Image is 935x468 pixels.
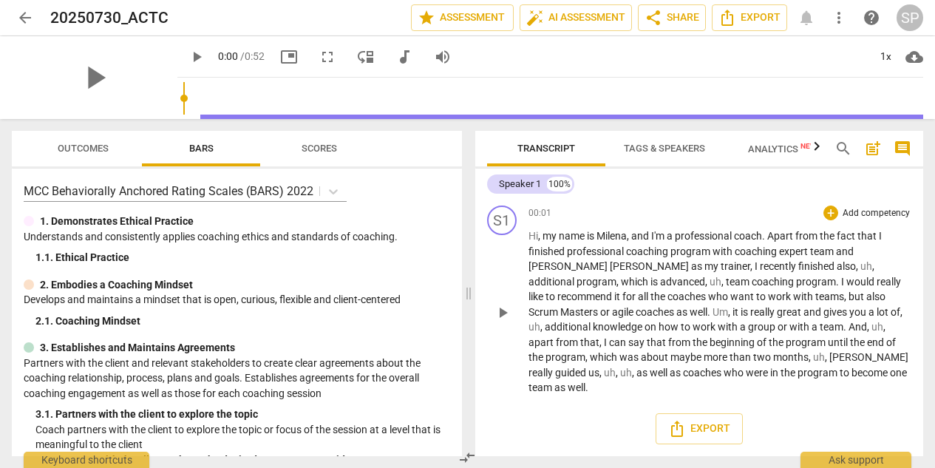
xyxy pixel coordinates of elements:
[868,306,877,318] span: a
[800,142,817,150] span: New
[545,351,585,363] span: program
[668,336,693,348] span: from
[781,367,798,379] span: the
[16,9,34,27] span: arrow_back
[815,291,844,302] span: teams
[528,336,556,348] span: apart
[590,351,619,363] span: which
[528,381,554,393] span: team
[750,260,755,272] span: ,
[872,260,874,272] span: ,
[857,230,879,242] span: that
[528,245,567,257] span: finished
[543,230,559,242] span: my
[846,276,877,288] span: would
[820,230,837,242] span: the
[636,367,650,379] span: as
[823,206,838,220] div: Add outcome
[820,321,843,333] span: team
[718,321,740,333] span: with
[75,58,114,97] span: play_arrow
[834,140,852,157] span: search
[866,291,885,302] span: also
[656,413,743,444] button: Export
[837,230,857,242] span: fact
[614,291,622,302] span: it
[891,137,914,160] button: Show/Hide comments
[218,50,238,62] span: 0:00
[840,367,851,379] span: to
[545,321,593,333] span: additional
[585,381,588,393] span: .
[587,230,596,242] span: is
[905,48,923,66] span: cloud_download
[768,291,793,302] span: work
[600,306,612,318] span: or
[651,230,667,242] span: I'm
[676,306,690,318] span: as
[724,367,746,379] span: who
[748,321,778,333] span: group
[528,291,545,302] span: like
[528,207,551,220] span: 00:01
[659,321,681,333] span: how
[650,291,667,302] span: the
[547,177,572,191] div: 100%
[610,260,691,272] span: [PERSON_NAME]
[704,351,730,363] span: more
[726,276,752,288] span: team
[588,367,599,379] span: us
[767,230,795,242] span: Apart
[555,367,588,379] span: guided
[753,351,773,363] span: two
[24,183,313,200] p: MCC Behaviorally Anchored Rating Scales (BARS) 2022
[735,245,779,257] span: coaching
[891,306,900,318] span: of
[746,367,770,379] span: were
[810,245,836,257] span: team
[319,48,336,66] span: fullscreen
[35,452,450,468] div: 3. 2. Partners with the client to keep the desired outcome as a guide
[670,351,704,363] span: maybe
[741,306,750,318] span: is
[35,407,450,422] div: 3. 1. Partners with the client to explore the topic
[710,336,757,348] span: beginning
[812,321,820,333] span: a
[24,356,450,401] p: Partners with the client and relevant stakeholders to create clear agreements about the coaching ...
[302,143,337,154] span: Scores
[730,291,756,302] span: want
[528,321,540,333] span: Filler word
[650,276,660,288] span: is
[528,276,577,288] span: additional
[803,306,823,318] span: and
[756,291,768,302] span: to
[189,143,214,154] span: Bars
[721,276,726,288] span: ,
[624,143,705,154] span: Tags & Speakers
[796,276,836,288] span: program
[712,4,787,31] button: Export
[793,291,815,302] span: with
[890,367,907,379] span: one
[40,277,193,293] p: 2. Embodies a Coaching Mindset
[636,306,676,318] span: coaches
[599,336,604,348] span: ,
[418,9,435,27] span: star
[538,230,543,242] span: ,
[604,367,616,379] span: Filler word
[897,4,923,31] button: SP
[809,351,813,363] span: ,
[851,367,890,379] span: become
[823,306,849,318] span: gives
[612,306,636,318] span: agile
[748,143,817,155] span: Analytics
[693,336,710,348] span: the
[276,44,302,70] button: Picture in picture
[280,48,298,66] span: picture_in_picture
[830,9,848,27] span: more_vert
[762,230,767,242] span: .
[626,245,670,257] span: coaching
[871,321,883,333] span: Filler word
[773,351,809,363] span: months
[620,367,632,379] span: Filler word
